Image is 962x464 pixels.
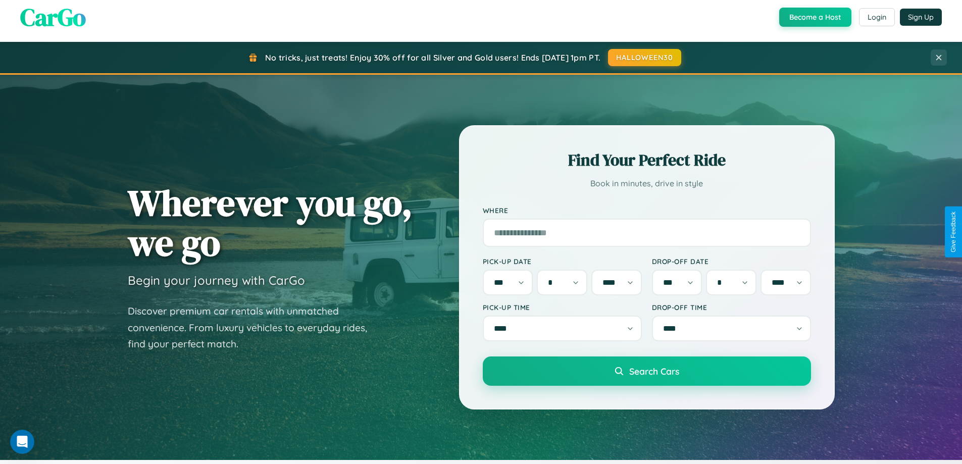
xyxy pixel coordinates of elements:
button: Become a Host [779,8,851,27]
h2: Find Your Perfect Ride [483,149,811,171]
span: No tricks, just treats! Enjoy 30% off for all Silver and Gold users! Ends [DATE] 1pm PT. [265,53,600,63]
label: Drop-off Time [652,303,811,312]
label: Pick-up Date [483,257,642,266]
span: Search Cars [629,366,679,377]
label: Where [483,206,811,215]
span: CarGo [20,1,86,34]
button: Sign Up [900,9,942,26]
button: HALLOWEEN30 [608,49,681,66]
iframe: Intercom live chat [10,430,34,454]
button: Login [859,8,895,26]
p: Discover premium car rentals with unmatched convenience. From luxury vehicles to everyday rides, ... [128,303,380,352]
p: Book in minutes, drive in style [483,176,811,191]
label: Drop-off Date [652,257,811,266]
button: Search Cars [483,356,811,386]
h3: Begin your journey with CarGo [128,273,305,288]
label: Pick-up Time [483,303,642,312]
h1: Wherever you go, we go [128,183,413,263]
div: Give Feedback [950,212,957,252]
